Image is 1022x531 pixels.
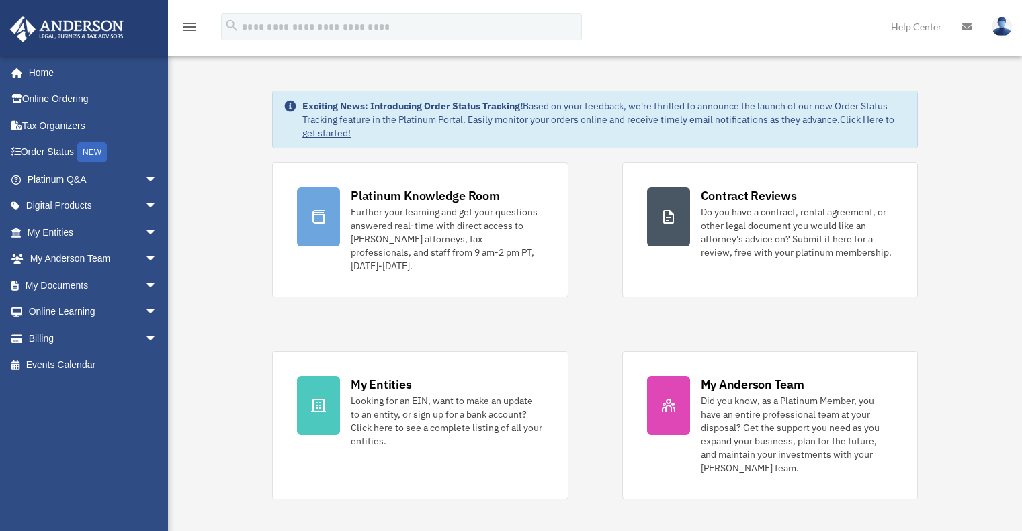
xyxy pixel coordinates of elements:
a: Tax Organizers [9,112,178,139]
span: arrow_drop_down [144,299,171,326]
i: menu [181,19,198,35]
span: arrow_drop_down [144,193,171,220]
div: Do you have a contract, rental agreement, or other legal document you would like an attorney's ad... [701,205,893,259]
div: Contract Reviews [701,187,797,204]
span: arrow_drop_down [144,246,171,273]
div: My Entities [351,376,411,393]
span: arrow_drop_down [144,219,171,246]
a: Platinum Q&Aarrow_drop_down [9,166,178,193]
a: Platinum Knowledge Room Further your learning and get your questions answered real-time with dire... [272,162,568,297]
a: Digital Productsarrow_drop_down [9,193,178,220]
div: Looking for an EIN, want to make an update to an entity, or sign up for a bank account? Click her... [351,394,543,448]
a: My Entitiesarrow_drop_down [9,219,178,246]
a: Online Learningarrow_drop_down [9,299,178,326]
a: Home [9,59,171,86]
a: My Entities Looking for an EIN, want to make an update to an entity, or sign up for a bank accoun... [272,351,568,499]
strong: Exciting News: Introducing Order Status Tracking! [302,100,523,112]
a: My Anderson Teamarrow_drop_down [9,246,178,273]
a: Order StatusNEW [9,139,178,166]
div: Based on your feedback, we're thrilled to announce the launch of our new Order Status Tracking fe... [302,99,906,140]
img: Anderson Advisors Platinum Portal [6,16,128,42]
i: search [224,18,239,33]
span: arrow_drop_down [144,325,171,352]
a: Billingarrow_drop_down [9,325,178,352]
a: menu [181,23,198,35]
img: User Pic [992,17,1012,36]
a: Contract Reviews Do you have a contract, rental agreement, or other legal document you would like... [622,162,918,297]
div: Platinum Knowledge Room [351,187,500,204]
div: NEW [77,142,107,162]
div: Did you know, as a Platinum Member, you have an entire professional team at your disposal? Get th... [701,394,893,475]
a: My Anderson Team Did you know, as a Platinum Member, you have an entire professional team at your... [622,351,918,499]
div: Further your learning and get your questions answered real-time with direct access to [PERSON_NAM... [351,205,543,273]
a: My Documentsarrow_drop_down [9,272,178,299]
div: My Anderson Team [701,376,804,393]
span: arrow_drop_down [144,166,171,193]
a: Click Here to get started! [302,113,894,139]
a: Online Ordering [9,86,178,113]
span: arrow_drop_down [144,272,171,299]
a: Events Calendar [9,352,178,379]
